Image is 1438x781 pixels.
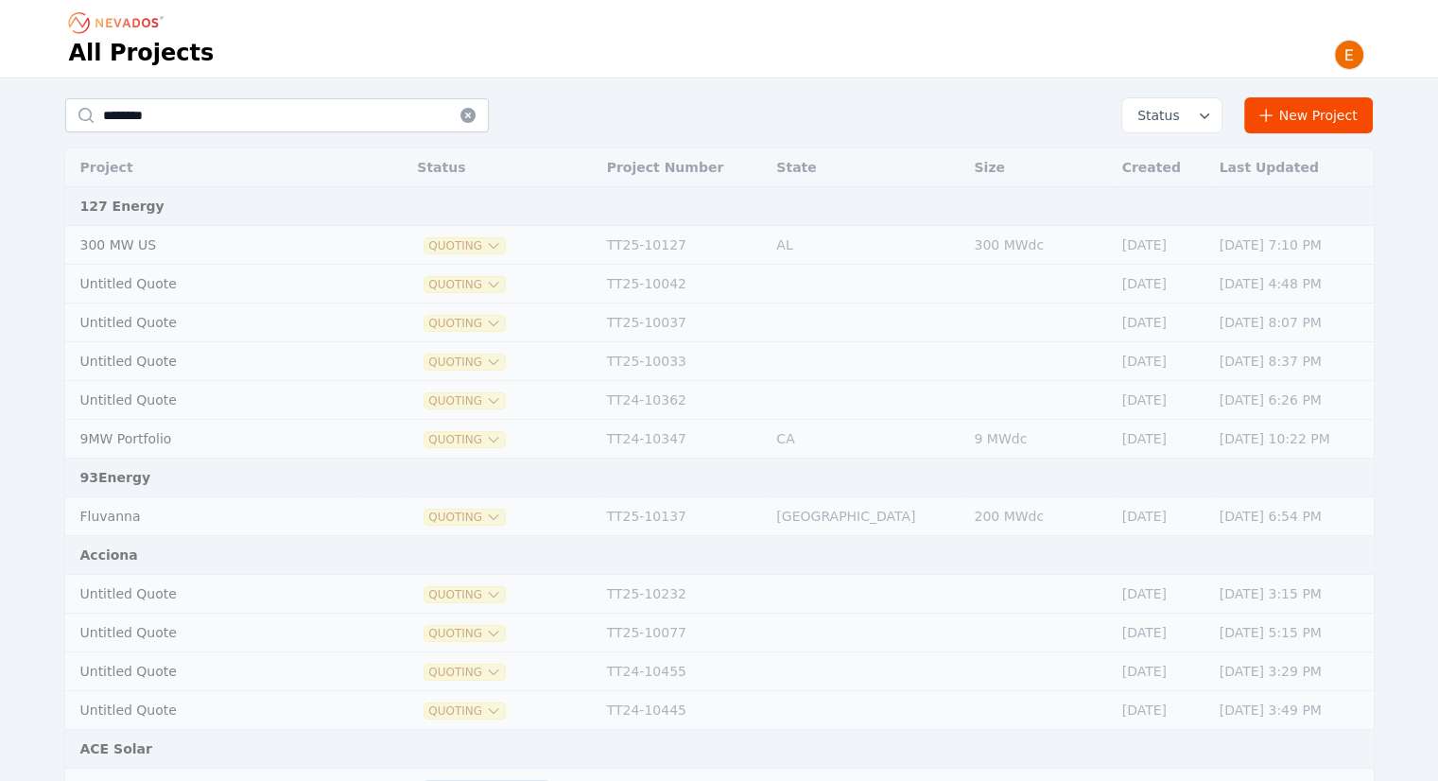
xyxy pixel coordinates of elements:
[65,614,1374,652] tr: Untitled QuoteQuotingTT25-10077[DATE][DATE] 5:15 PM
[424,510,505,525] button: Quoting
[767,420,964,459] td: CA
[65,342,361,381] td: Untitled Quote
[598,575,768,614] td: TT25-10232
[424,587,505,602] button: Quoting
[1210,342,1374,381] td: [DATE] 8:37 PM
[65,459,1374,497] td: 93Energy
[1210,420,1374,459] td: [DATE] 10:22 PM
[1210,691,1374,730] td: [DATE] 3:49 PM
[424,316,505,331] button: Quoting
[598,265,768,304] td: TT25-10042
[65,187,1374,226] td: 127 Energy
[964,497,1112,536] td: 200 MWdc
[1210,304,1374,342] td: [DATE] 8:07 PM
[424,703,505,719] button: Quoting
[767,497,964,536] td: [GEOGRAPHIC_DATA]
[598,497,768,536] td: TT25-10137
[65,381,1374,420] tr: Untitled QuoteQuotingTT24-10362[DATE][DATE] 6:26 PM
[424,238,505,253] button: Quoting
[1113,148,1210,187] th: Created
[69,8,169,38] nav: Breadcrumb
[65,691,361,730] td: Untitled Quote
[1122,98,1221,132] button: Status
[65,265,1374,304] tr: Untitled QuoteQuotingTT25-10042[DATE][DATE] 4:48 PM
[65,265,361,304] td: Untitled Quote
[65,614,361,652] td: Untitled Quote
[1210,381,1374,420] td: [DATE] 6:26 PM
[1113,381,1210,420] td: [DATE]
[65,652,361,691] td: Untitled Quote
[65,148,361,187] th: Project
[424,355,505,370] button: Quoting
[65,226,1374,265] tr: 300 MW USQuotingTT25-10127AL300 MWdc[DATE][DATE] 7:10 PM
[65,342,1374,381] tr: Untitled QuoteQuotingTT25-10033[DATE][DATE] 8:37 PM
[1244,97,1374,133] a: New Project
[1113,614,1210,652] td: [DATE]
[1113,497,1210,536] td: [DATE]
[1334,40,1364,70] img: Emily Walker
[65,497,1374,536] tr: FluvannaQuotingTT25-10137[GEOGRAPHIC_DATA]200 MWdc[DATE][DATE] 6:54 PM
[65,420,361,459] td: 9MW Portfolio
[65,730,1374,769] td: ACE Solar
[964,148,1112,187] th: Size
[65,497,361,536] td: Fluvanna
[65,536,1374,575] td: Acciona
[424,626,505,641] button: Quoting
[598,342,768,381] td: TT25-10033
[1113,575,1210,614] td: [DATE]
[424,393,505,408] button: Quoting
[1210,497,1374,536] td: [DATE] 6:54 PM
[1210,652,1374,691] td: [DATE] 3:29 PM
[1113,265,1210,304] td: [DATE]
[65,226,361,265] td: 300 MW US
[1113,652,1210,691] td: [DATE]
[767,148,964,187] th: State
[1210,614,1374,652] td: [DATE] 5:15 PM
[1210,148,1374,187] th: Last Updated
[598,148,768,187] th: Project Number
[767,226,964,265] td: AL
[65,381,361,420] td: Untitled Quote
[407,148,597,187] th: Status
[1210,575,1374,614] td: [DATE] 3:15 PM
[65,420,1374,459] tr: 9MW PortfolioQuotingTT24-10347CA9 MWdc[DATE][DATE] 10:22 PM
[65,575,1374,614] tr: Untitled QuoteQuotingTT25-10232[DATE][DATE] 3:15 PM
[1113,226,1210,265] td: [DATE]
[424,665,505,680] button: Quoting
[1210,226,1374,265] td: [DATE] 7:10 PM
[1113,691,1210,730] td: [DATE]
[1113,342,1210,381] td: [DATE]
[424,277,505,292] button: Quoting
[65,691,1374,730] tr: Untitled QuoteQuotingTT24-10445[DATE][DATE] 3:49 PM
[65,304,361,342] td: Untitled Quote
[424,432,505,447] button: Quoting
[1113,304,1210,342] td: [DATE]
[598,652,768,691] td: TT24-10455
[598,381,768,420] td: TT24-10362
[1113,420,1210,459] td: [DATE]
[964,420,1112,459] td: 9 MWdc
[598,420,768,459] td: TT24-10347
[1210,265,1374,304] td: [DATE] 4:48 PM
[65,575,361,614] td: Untitled Quote
[598,691,768,730] td: TT24-10445
[598,226,768,265] td: TT25-10127
[65,652,1374,691] tr: Untitled QuoteQuotingTT24-10455[DATE][DATE] 3:29 PM
[598,614,768,652] td: TT25-10077
[69,38,215,68] h1: All Projects
[598,304,768,342] td: TT25-10037
[1130,106,1180,125] span: Status
[964,226,1112,265] td: 300 MWdc
[65,304,1374,342] tr: Untitled QuoteQuotingTT25-10037[DATE][DATE] 8:07 PM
